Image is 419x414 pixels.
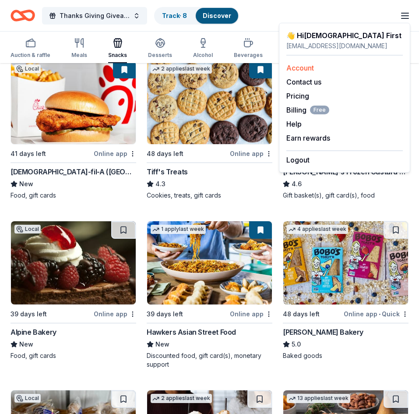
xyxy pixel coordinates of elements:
div: Desserts [148,52,172,59]
div: 13 applies last week [287,394,350,403]
div: 1 apply last week [151,225,206,234]
div: 👋 Hi [DEMOGRAPHIC_DATA] First [286,30,403,41]
img: Image for Tiff's Treats [147,61,272,144]
div: Food, gift cards [11,191,136,200]
div: Cookies, treats, gift cards [147,191,272,200]
img: Image for Hawkers Asian Street Food [147,221,272,304]
button: Thanks Giving Giveaway [42,7,147,25]
div: Meals [71,52,87,59]
span: 5.0 [292,339,301,350]
button: Snacks [108,34,127,63]
div: Local [14,64,41,73]
span: • [379,311,380,318]
a: Image for Tiff's Treats2 applieslast week48 days leftOnline appTiff's Treats4.3Cookies, treats, g... [147,60,272,200]
button: Alcohol [193,34,213,63]
div: Local [14,394,41,403]
button: Track· 8Discover [154,7,239,25]
div: 39 days left [147,309,183,319]
div: Beverages [234,52,263,59]
div: Local [14,225,41,234]
div: [EMAIL_ADDRESS][DOMAIN_NAME] [286,41,403,51]
img: Image for Bobo's Bakery [283,221,408,304]
button: Auction & raffle [11,34,50,63]
a: Image for Bobo's Bakery4 applieslast week48 days leftOnline app•Quick[PERSON_NAME] Bakery5.0Baked... [283,221,408,360]
div: 4 applies last week [287,225,348,234]
a: Pricing [286,92,309,100]
div: 41 days left [11,149,46,159]
div: 48 days left [147,149,183,159]
div: Auction & raffle [11,52,50,59]
a: Image for Alpine BakeryLocal39 days leftOnline appAlpine BakeryNewFood, gift cards [11,221,136,360]
span: Free [310,106,329,114]
img: Image for Alpine Bakery [11,221,136,304]
a: Image for Chick-fil-A (North Druid Hills)Local41 days leftOnline app[DEMOGRAPHIC_DATA]-fil-A ([GE... [11,60,136,200]
button: Beverages [234,34,263,63]
div: Online app [94,148,136,159]
div: [PERSON_NAME] Bakery [283,327,363,337]
span: 4.6 [292,179,302,189]
button: BillingFree [286,105,329,115]
a: Earn rewards [286,134,330,142]
a: Discover [203,12,231,19]
button: Desserts [148,34,172,63]
div: [DEMOGRAPHIC_DATA]-fil-A ([GEOGRAPHIC_DATA]) [11,166,136,177]
a: Track· 8 [162,12,187,19]
span: New [19,179,33,189]
div: Online app [230,148,272,159]
div: Online app [230,308,272,319]
div: Gift basket(s), gift card(s), food [283,191,408,200]
span: New [155,339,169,350]
div: Alpine Bakery [11,327,56,337]
div: Snacks [108,52,127,59]
div: 39 days left [11,309,47,319]
button: Logout [286,155,310,165]
span: 4.3 [155,179,165,189]
span: New [19,339,33,350]
button: Help [286,119,302,129]
img: Image for Chick-fil-A (North Druid Hills) [11,61,136,144]
div: 2 applies last week [151,394,212,403]
div: Online app Quick [344,308,408,319]
div: 2 applies last week [151,64,212,74]
div: 48 days left [283,309,320,319]
a: Image for Hawkers Asian Street Food1 applylast week39 days leftOnline appHawkers Asian Street Foo... [147,221,272,369]
a: Home [11,5,35,26]
div: Tiff's Treats [147,166,188,177]
span: Billing [286,105,329,115]
a: Account [286,64,314,72]
div: Hawkers Asian Street Food [147,327,236,337]
div: Food, gift cards [11,351,136,360]
div: Alcohol [193,52,213,59]
div: Baked goods [283,351,408,360]
div: Discounted food, gift card(s), monetary support [147,351,272,369]
div: Online app [94,308,136,319]
button: Contact us [286,77,321,87]
span: Thanks Giving Giveaway [60,11,130,21]
button: Meals [71,34,87,63]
